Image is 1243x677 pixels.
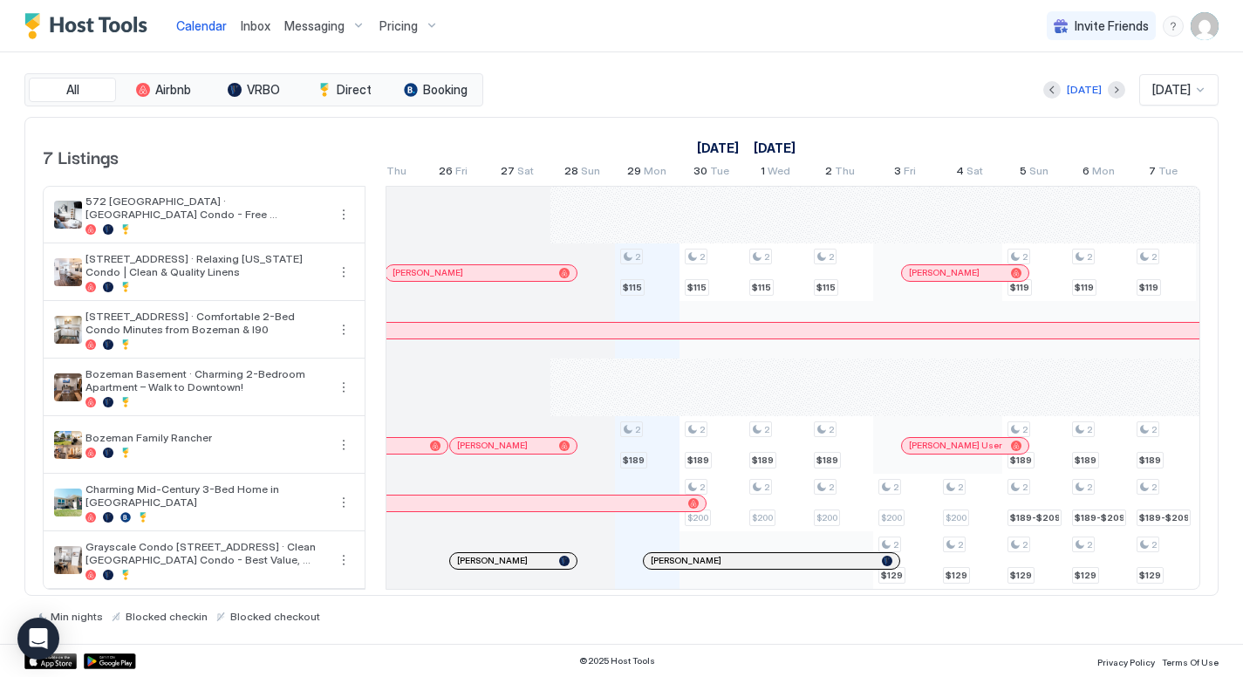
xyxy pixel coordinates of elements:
[457,555,528,566] span: [PERSON_NAME]
[24,13,155,39] a: Host Tools Logo
[1191,12,1219,40] div: User profile
[54,201,82,229] div: listing image
[909,440,1002,451] span: [PERSON_NAME] User
[1151,539,1157,550] span: 2
[1075,18,1149,34] span: Invite Friends
[904,164,916,182] span: Fri
[835,164,855,182] span: Thu
[946,512,966,523] span: $200
[85,431,326,444] span: Bozeman Family Rancher
[956,164,964,182] span: 4
[51,610,103,623] span: Min nights
[247,82,280,98] span: VRBO
[1149,164,1156,182] span: 7
[1064,79,1104,100] button: [DATE]
[689,161,734,186] a: September 30, 2025
[1010,570,1032,581] span: $129
[966,164,983,182] span: Sat
[54,546,82,574] div: listing image
[893,539,898,550] span: 2
[1163,16,1184,37] div: menu
[1087,539,1092,550] span: 2
[821,161,859,186] a: October 2, 2025
[85,310,326,336] span: [STREET_ADDRESS] · Comfortable 2-Bed Condo Minutes from Bozeman & I90
[752,455,774,466] span: $189
[1067,82,1102,98] div: [DATE]
[1083,164,1089,182] span: 6
[1022,424,1028,435] span: 2
[635,424,640,435] span: 2
[365,161,411,186] a: September 25, 2025
[1022,251,1028,263] span: 2
[457,440,528,451] span: [PERSON_NAME]
[700,424,705,435] span: 2
[1022,539,1028,550] span: 2
[816,282,836,293] span: $115
[333,262,354,283] div: menu
[1010,455,1032,466] span: $189
[439,164,453,182] span: 26
[29,78,116,102] button: All
[1139,570,1161,581] span: $129
[749,135,800,161] a: October 1, 2025
[333,377,354,398] div: menu
[1075,512,1123,523] span: $189-$209
[1075,282,1094,293] span: $119
[829,424,834,435] span: 2
[764,251,769,263] span: 2
[176,18,227,33] span: Calendar
[1151,482,1157,493] span: 2
[700,482,705,493] span: 2
[627,164,641,182] span: 29
[434,161,472,186] a: September 26, 2025
[894,164,901,182] span: 3
[1152,82,1191,98] span: [DATE]
[333,262,354,283] button: More options
[1092,164,1115,182] span: Mon
[1139,455,1161,466] span: $189
[564,164,578,182] span: 28
[333,492,354,513] button: More options
[501,164,515,182] span: 27
[761,164,765,182] span: 1
[1010,282,1029,293] span: $119
[1020,164,1027,182] span: 5
[85,367,326,393] span: Bozeman Basement · Charming 2-Bedroom Apartment – Walk to Downtown!
[1144,161,1182,186] a: October 7, 2025
[284,18,345,34] span: Messaging
[1087,251,1092,263] span: 2
[958,482,963,493] span: 2
[17,618,59,660] div: Open Intercom Messenger
[333,550,354,571] button: More options
[230,610,320,623] span: Blocked checkout
[829,251,834,263] span: 2
[1151,424,1157,435] span: 2
[333,434,354,455] button: More options
[54,431,82,459] div: listing image
[392,78,479,102] button: Booking
[881,512,902,523] span: $200
[1151,251,1157,263] span: 2
[85,252,326,278] span: [STREET_ADDRESS] · Relaxing [US_STATE] Condo | Clean & Quality Linens
[623,282,642,293] span: $115
[126,610,208,623] span: Blocked checkin
[54,489,82,516] div: listing image
[623,455,645,466] span: $189
[386,164,406,182] span: Thu
[579,655,655,667] span: © 2025 Host Tools
[1158,164,1178,182] span: Tue
[1139,282,1158,293] span: $119
[333,492,354,513] div: menu
[1029,164,1048,182] span: Sun
[1139,512,1188,523] span: $189-$209
[496,161,538,186] a: September 27, 2025
[1087,424,1092,435] span: 2
[24,653,77,669] div: App Store
[333,319,354,340] div: menu
[1015,161,1053,186] a: October 5, 2025
[84,653,136,669] div: Google Play Store
[952,161,987,186] a: October 4, 2025
[66,82,79,98] span: All
[241,17,270,35] a: Inbox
